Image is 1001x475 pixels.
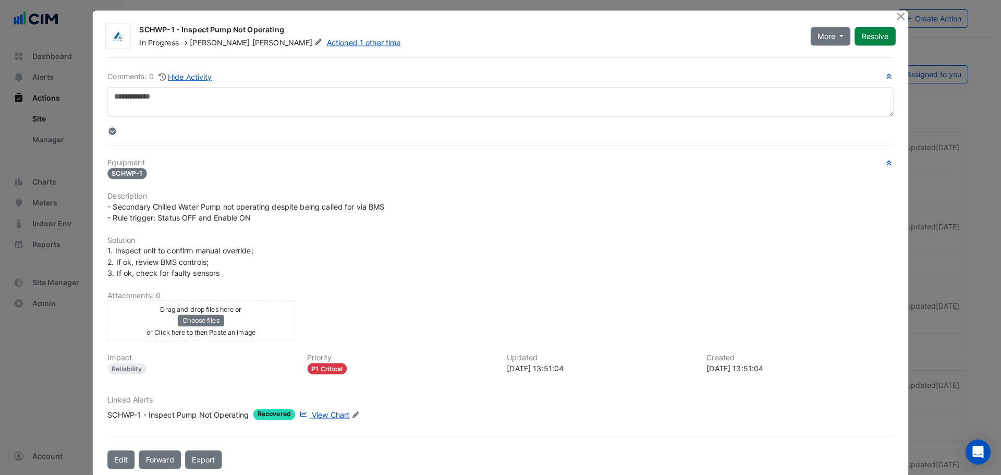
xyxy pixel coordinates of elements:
a: Export [185,450,222,469]
h6: Solution [107,236,894,245]
h6: Attachments: 0 [107,291,894,300]
h6: Impact [107,354,295,362]
span: - Secondary Chilled Water Pump not operating despite being called for via BMS - Rule trigger: Sta... [107,202,384,223]
span: View Chart [312,410,349,419]
a: Actioned 1 other time [327,38,401,46]
span: More [817,30,835,41]
h6: Priority [307,354,494,362]
div: P1 Critical [307,363,347,374]
button: Choose files [178,315,224,327]
button: Close [895,10,906,21]
div: [DATE] 13:51:04 [706,362,894,373]
div: SCHWP-1 - Inspect Pump Not Operating [107,409,249,420]
div: [DATE] 13:51:04 [507,362,694,373]
span: In Progress [139,38,178,46]
span: [PERSON_NAME] [190,38,250,46]
button: Edit [107,450,135,469]
span: SCHWP-1 [107,168,147,179]
div: Comments: 0 [107,70,212,82]
span: Recovered [253,409,295,420]
div: SCHWP-1 - Inspect Pump Not Operating [139,25,798,37]
small: Drag and drop files here or [160,305,241,313]
small: or Click here to then Paste an image [147,329,255,337]
button: More [811,27,850,45]
img: Airmaster Australia [106,31,130,42]
fa-layers: More [107,127,117,135]
button: Forward [139,450,181,469]
h6: Created [706,354,894,362]
h6: Updated [507,354,694,362]
h6: Equipment [107,159,894,167]
h6: Linked Alerts [107,396,894,405]
button: Resolve [854,27,896,45]
fa-icon: Edit Linked Alerts [351,411,360,419]
span: -> [181,38,188,46]
a: View Chart [297,409,349,420]
button: Hide Activity [158,70,213,82]
span: 1. Inspect unit to confirm manual override; 2. If ok, review BMS controls; 3. If ok, check for fa... [107,246,255,277]
span: [PERSON_NAME] [252,37,325,47]
h6: Description [107,192,894,201]
div: Open Intercom Messenger [966,440,991,465]
div: Reliability [107,363,146,374]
